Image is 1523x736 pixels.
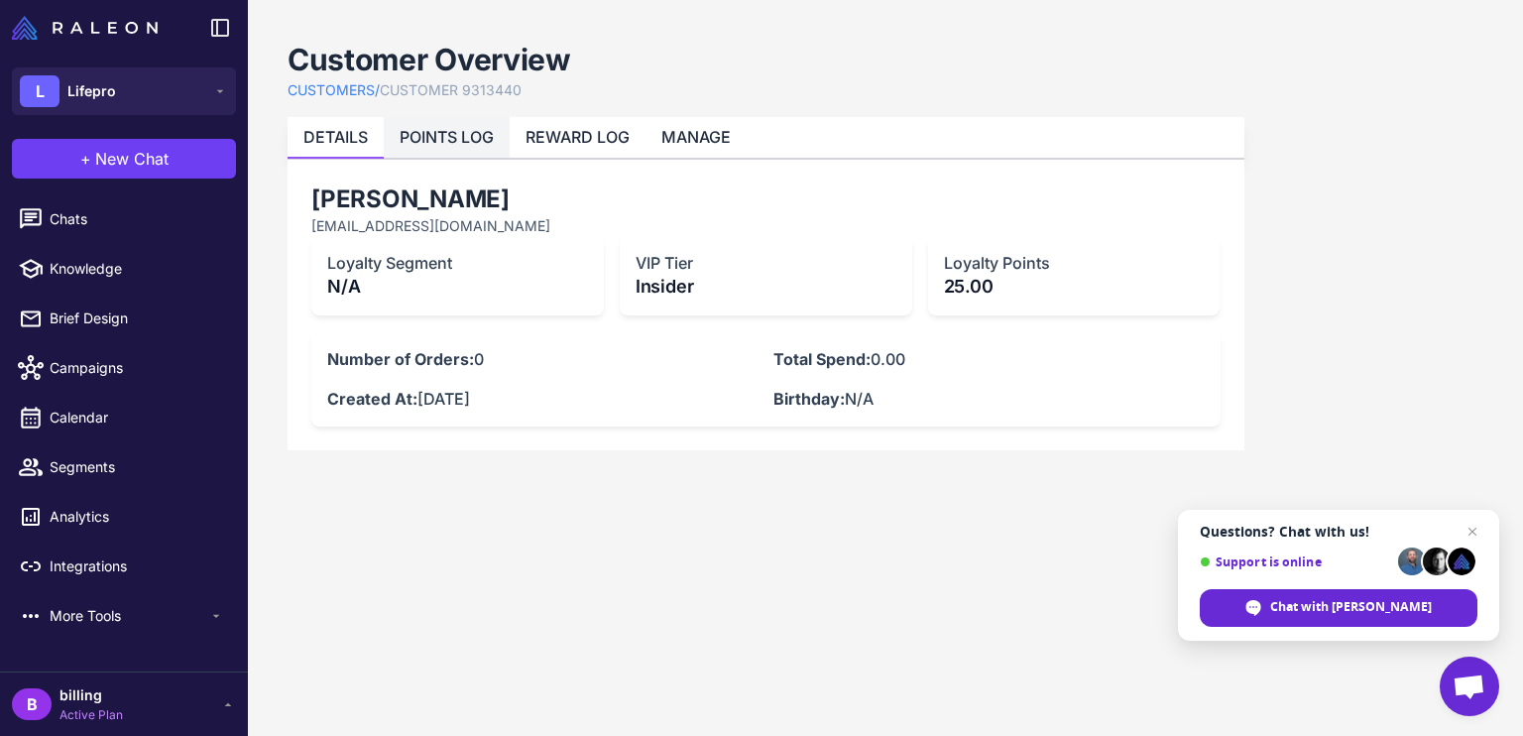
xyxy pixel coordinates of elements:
[12,67,236,115] button: LLifepro
[773,349,871,369] strong: Total Spend:
[8,546,240,587] a: Integrations
[50,456,224,478] span: Segments
[8,248,240,290] a: Knowledge
[773,347,1204,371] p: 0.00
[636,253,896,273] h3: VIP Tier
[773,387,1204,411] p: N/A
[12,139,236,179] button: +New Chat
[20,75,59,107] div: L
[327,347,758,371] p: 0
[80,147,91,171] span: +
[1461,520,1484,544] span: Close chat
[327,387,758,411] p: [DATE]
[1440,657,1499,716] div: Open chat
[12,16,158,40] img: Raleon Logo
[8,496,240,538] a: Analytics
[1200,554,1391,569] span: Support is online
[50,357,224,379] span: Campaigns
[526,127,630,147] a: REWARD LOG
[50,506,224,528] span: Analytics
[311,215,1221,237] p: [EMAIL_ADDRESS][DOMAIN_NAME]
[327,349,474,369] strong: Number of Orders:
[12,16,166,40] a: Raleon Logo
[773,389,845,409] strong: Birthday:
[311,184,1221,215] h2: [PERSON_NAME]
[8,397,240,438] a: Calendar
[375,81,380,98] span: /
[380,79,522,101] a: CUSTOMER 9313440
[1200,524,1477,540] span: Questions? Chat with us!
[50,208,224,230] span: Chats
[95,147,169,171] span: New Chat
[8,298,240,339] a: Brief Design
[944,253,1205,273] h3: Loyalty Points
[50,605,208,627] span: More Tools
[1270,598,1432,616] span: Chat with [PERSON_NAME]
[67,80,116,102] span: Lifepro
[1200,589,1477,627] div: Chat with Raleon
[944,273,1205,300] p: 25.00
[288,79,380,101] a: CUSTOMERS/
[400,127,494,147] a: POINTS LOG
[8,446,240,488] a: Segments
[50,258,224,280] span: Knowledge
[303,127,368,147] a: DETAILS
[59,684,123,706] span: billing
[8,198,240,240] a: Chats
[12,688,52,720] div: B
[661,127,731,147] a: MANAGE
[50,407,224,429] span: Calendar
[327,389,417,409] strong: Created At:
[288,40,571,79] h1: Customer Overview
[50,307,224,329] span: Brief Design
[327,253,588,273] h3: Loyalty Segment
[50,555,224,577] span: Integrations
[59,706,123,724] span: Active Plan
[8,347,240,389] a: Campaigns
[327,273,588,300] p: N/A
[636,273,896,300] p: Insider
